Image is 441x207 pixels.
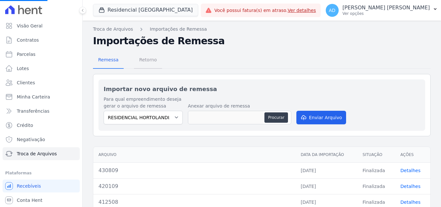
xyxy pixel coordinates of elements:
[264,112,288,123] button: Procurar
[104,85,420,93] h2: Importar novo arquivo de remessa
[188,103,291,109] label: Anexar arquivo de remessa
[296,111,346,124] button: Enviar Arquivo
[17,183,41,189] span: Recebíveis
[3,180,80,192] a: Recebíveis
[150,26,207,33] a: Importações de Remessa
[3,62,80,75] a: Lotes
[17,108,49,114] span: Transferências
[3,147,80,160] a: Troca de Arquivos
[134,52,162,69] a: Retorno
[17,79,35,86] span: Clientes
[343,11,430,16] p: Ver opções
[17,150,57,157] span: Troca de Arquivos
[295,178,357,194] td: [DATE]
[17,94,50,100] span: Minha Carteira
[98,198,290,206] div: 412508
[98,167,290,174] div: 430809
[329,8,335,13] span: AD
[357,178,395,194] td: Finalizada
[3,48,80,61] a: Parcelas
[400,184,420,189] a: Detalhes
[295,147,357,163] th: Data da Importação
[93,26,133,33] a: Troca de Arquivos
[94,53,122,66] span: Remessa
[3,105,80,118] a: Transferências
[17,65,29,72] span: Lotes
[93,52,124,69] a: Remessa
[104,96,183,109] label: Para qual empreendimento deseja gerar o arquivo de remessa
[295,162,357,178] td: [DATE]
[135,53,161,66] span: Retorno
[17,136,45,143] span: Negativação
[93,26,431,33] nav: Breadcrumb
[17,23,43,29] span: Visão Geral
[5,169,77,177] div: Plataformas
[3,133,80,146] a: Negativação
[17,122,33,129] span: Crédito
[93,52,162,69] nav: Tab selector
[400,200,420,205] a: Detalhes
[3,194,80,207] a: Conta Hent
[3,19,80,32] a: Visão Geral
[17,37,39,43] span: Contratos
[3,34,80,47] a: Contratos
[400,168,420,173] a: Detalhes
[93,35,431,47] h2: Importações de Remessa
[17,51,36,57] span: Parcelas
[3,119,80,132] a: Crédito
[343,5,430,11] p: [PERSON_NAME] [PERSON_NAME]
[288,8,316,13] a: Ver detalhes
[214,7,316,14] span: Você possui fatura(s) em atraso.
[98,182,290,190] div: 420109
[17,197,42,203] span: Conta Hent
[395,147,430,163] th: Ações
[357,147,395,163] th: Situação
[3,90,80,103] a: Minha Carteira
[93,4,198,16] button: Residencial [GEOGRAPHIC_DATA]
[357,162,395,178] td: Finalizada
[93,147,295,163] th: Arquivo
[3,76,80,89] a: Clientes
